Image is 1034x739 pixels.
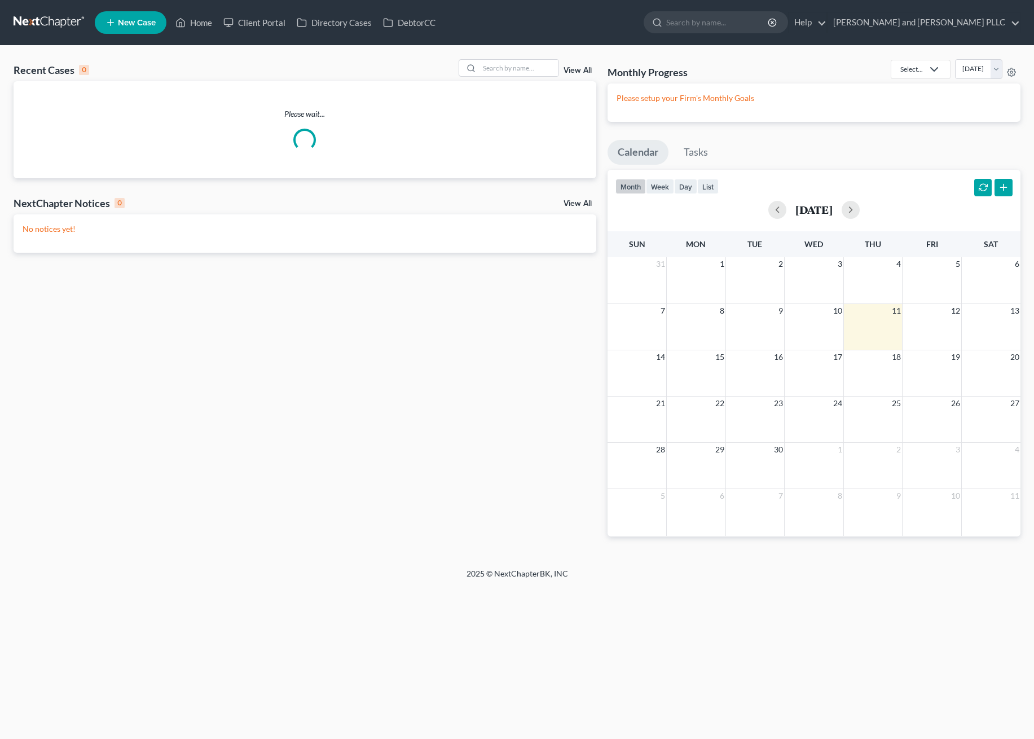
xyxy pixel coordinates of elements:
[1014,443,1020,456] span: 4
[218,12,291,33] a: Client Portal
[950,397,961,410] span: 26
[714,397,725,410] span: 22
[1009,350,1020,364] span: 20
[891,350,902,364] span: 18
[832,397,843,410] span: 24
[747,239,762,249] span: Tue
[891,304,902,318] span: 11
[686,239,706,249] span: Mon
[629,239,645,249] span: Sun
[655,257,666,271] span: 31
[697,179,719,194] button: list
[655,443,666,456] span: 28
[837,489,843,503] span: 8
[719,257,725,271] span: 1
[14,108,596,120] p: Please wait...
[659,304,666,318] span: 7
[954,443,961,456] span: 3
[666,12,769,33] input: Search by name...
[170,12,218,33] a: Home
[777,489,784,503] span: 7
[23,223,587,235] p: No notices yet!
[777,304,784,318] span: 9
[14,196,125,210] div: NextChapter Notices
[719,489,725,503] span: 6
[1009,489,1020,503] span: 11
[608,140,668,165] a: Calendar
[646,179,674,194] button: week
[950,350,961,364] span: 19
[564,200,592,208] a: View All
[617,93,1011,104] p: Please setup your Firm's Monthly Goals
[377,12,441,33] a: DebtorCC
[655,350,666,364] span: 14
[118,19,156,27] span: New Case
[773,350,784,364] span: 16
[773,443,784,456] span: 30
[895,489,902,503] span: 9
[950,304,961,318] span: 12
[773,397,784,410] span: 23
[954,257,961,271] span: 5
[926,239,938,249] span: Fri
[895,257,902,271] span: 4
[789,12,826,33] a: Help
[950,489,961,503] span: 10
[1009,304,1020,318] span: 13
[196,568,839,588] div: 2025 © NextChapterBK, INC
[674,179,697,194] button: day
[655,397,666,410] span: 21
[79,65,89,75] div: 0
[674,140,718,165] a: Tasks
[832,350,843,364] span: 17
[608,65,688,79] h3: Monthly Progress
[804,239,823,249] span: Wed
[714,350,725,364] span: 15
[828,12,1020,33] a: [PERSON_NAME] and [PERSON_NAME] PLLC
[1014,257,1020,271] span: 6
[984,239,998,249] span: Sat
[719,304,725,318] span: 8
[659,489,666,503] span: 5
[837,257,843,271] span: 3
[291,12,377,33] a: Directory Cases
[865,239,881,249] span: Thu
[1009,397,1020,410] span: 27
[479,60,558,76] input: Search by name...
[714,443,725,456] span: 29
[837,443,843,456] span: 1
[891,397,902,410] span: 25
[14,63,89,77] div: Recent Cases
[832,304,843,318] span: 10
[115,198,125,208] div: 0
[777,257,784,271] span: 2
[895,443,902,456] span: 2
[564,67,592,74] a: View All
[615,179,646,194] button: month
[900,64,923,74] div: Select...
[795,204,833,215] h2: [DATE]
